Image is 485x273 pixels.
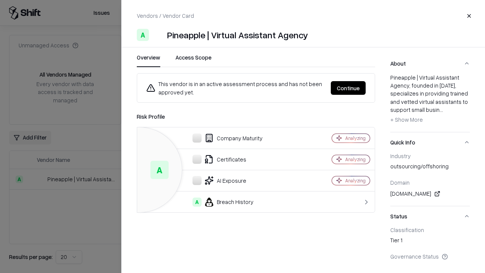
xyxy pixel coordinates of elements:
button: Status [390,206,470,226]
div: Breach History [143,198,305,207]
div: Certificates [143,155,305,164]
div: Domain [390,179,470,186]
div: Risk Profile [137,112,375,121]
img: Pineapple | Virtual Assistant Agency [152,29,164,41]
div: Analyzing [345,177,366,184]
div: Pineapple | Virtual Assistant Agency, founded in [DATE], specializes in providing trained and vet... [390,74,470,126]
div: Pineapple | Virtual Assistant Agency [167,29,308,41]
div: Tier 1 [390,236,470,247]
div: Classification [390,226,470,233]
button: Continue [331,81,366,95]
div: Governance Status [390,253,470,260]
div: [DOMAIN_NAME] [390,189,470,198]
div: A [150,161,169,179]
button: + Show More [390,114,423,126]
div: A [137,29,149,41]
div: Industry [390,152,470,159]
div: Company Maturity [143,133,305,143]
button: About [390,53,470,74]
button: Overview [137,53,160,67]
div: Quick Info [390,152,470,206]
div: Analyzing [345,156,366,163]
div: A [192,198,202,207]
div: This vendor is in an active assessment process and has not been approved yet. [146,80,325,96]
div: AI Exposure [143,176,305,185]
p: Vendors / Vendor Card [137,12,194,20]
div: outsourcing/offshoring [390,162,470,173]
div: Analyzing [345,135,366,141]
span: ... [440,106,443,113]
div: About [390,74,470,132]
span: + Show More [390,116,423,123]
button: Quick Info [390,132,470,152]
button: Access Scope [175,53,211,67]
